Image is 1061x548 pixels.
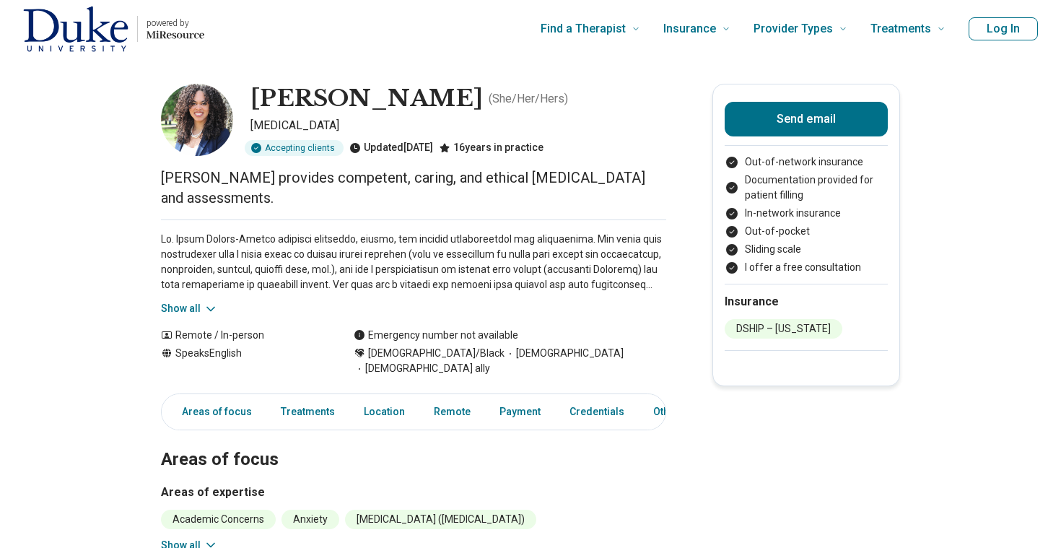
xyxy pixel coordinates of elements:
div: Updated [DATE] [349,140,433,156]
span: Treatments [870,19,931,39]
ul: Payment options [725,155,888,275]
p: ( She/Her/Hers ) [489,90,568,108]
li: Anxiety [281,510,339,529]
img: Ashly Gaskin-Wasson, Psychologist [161,84,233,156]
span: Find a Therapist [541,19,626,39]
span: Insurance [663,19,716,39]
li: Academic Concerns [161,510,276,529]
h2: Areas of focus [161,413,666,472]
div: Speaks English [161,346,325,376]
div: Accepting clients [245,140,344,156]
li: Out-of-network insurance [725,155,888,170]
li: [MEDICAL_DATA] ([MEDICAL_DATA]) [345,510,536,529]
li: Sliding scale [725,242,888,257]
a: Credentials [561,397,633,427]
div: 16 years in practice [439,140,543,156]
li: Out-of-pocket [725,224,888,239]
p: powered by [147,17,204,29]
h3: Areas of expertise [161,484,666,501]
p: Lo. Ipsum Dolors-Ametco adipisci elitseddo, eiusmo, tem incidid utlaboreetdol mag aliquaenima. Mi... [161,232,666,292]
span: Provider Types [754,19,833,39]
a: Remote [425,397,479,427]
button: Show all [161,301,218,316]
a: Location [355,397,414,427]
button: Log In [969,17,1038,40]
a: Areas of focus [165,397,261,427]
div: Emergency number not available [354,328,518,343]
a: Treatments [272,397,344,427]
a: Home page [23,6,204,52]
h2: Insurance [725,293,888,310]
a: Other [645,397,697,427]
li: DSHIP – [US_STATE] [725,319,842,339]
span: [DEMOGRAPHIC_DATA]/Black [368,346,505,361]
p: [PERSON_NAME] provides competent, caring, and ethical [MEDICAL_DATA] and assessments. [161,168,666,208]
p: [MEDICAL_DATA] [250,117,666,134]
span: [DEMOGRAPHIC_DATA] [505,346,624,361]
span: [DEMOGRAPHIC_DATA] ally [354,361,490,376]
a: Payment [491,397,549,427]
div: Remote / In-person [161,328,325,343]
li: In-network insurance [725,206,888,221]
h1: [PERSON_NAME] [250,84,483,114]
li: Documentation provided for patient filling [725,173,888,203]
button: Send email [725,102,888,136]
li: I offer a free consultation [725,260,888,275]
